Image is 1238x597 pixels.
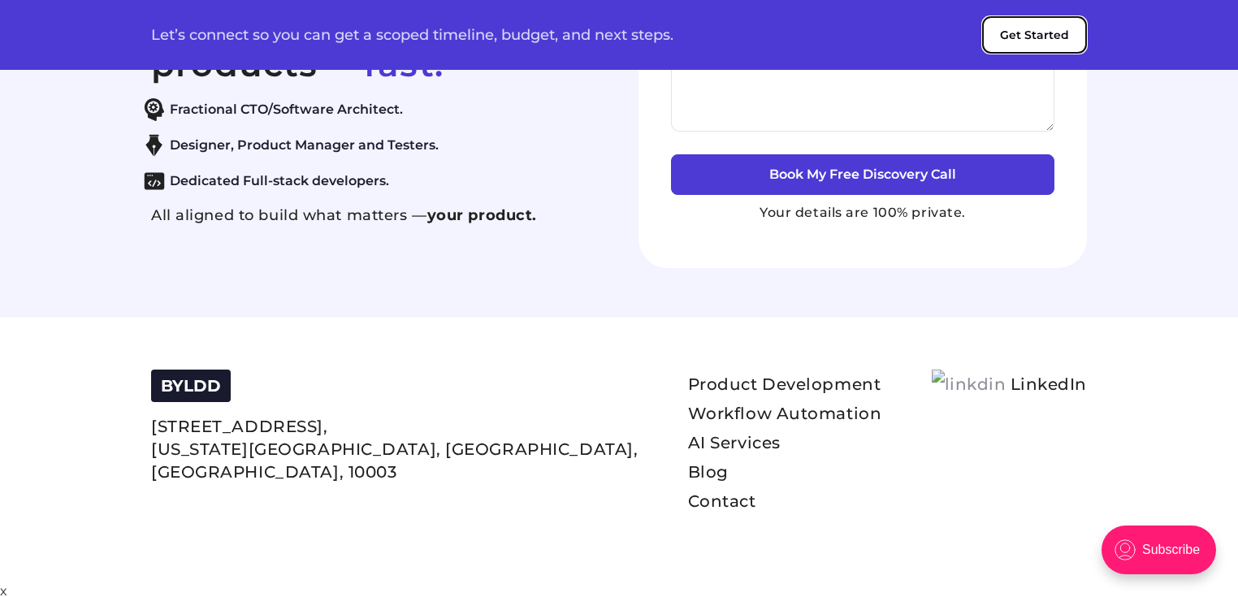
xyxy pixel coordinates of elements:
[143,134,600,157] li: Designer, Product Manager and Testers.
[688,491,756,511] a: Contact
[688,433,781,452] a: AI Services
[161,376,221,396] span: BYLDD
[932,370,1006,399] img: linkdin
[151,27,673,43] p: Let’s connect so you can get a scoped timeline, budget, and next steps.
[932,370,1087,399] a: LinkedIn
[143,98,600,121] li: Fractional CTO/Software Architect.
[1088,517,1238,597] iframe: portal-trigger
[671,154,1054,195] button: Book My Free Discovery Call
[671,203,1054,223] p: Your details are 100% private.
[143,170,600,193] li: Dedicated Full-stack developers.
[427,206,537,224] strong: your product.
[151,415,638,483] p: [STREET_ADDRESS], [US_STATE][GEOGRAPHIC_DATA], [GEOGRAPHIC_DATA], [GEOGRAPHIC_DATA], 10003
[688,374,881,394] a: Product Development
[982,16,1087,54] button: Get Started
[161,379,221,395] a: BYLDD
[151,205,600,225] p: All aligned to build what matters —
[688,462,729,482] a: Blog
[688,404,882,423] a: Workflow Automation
